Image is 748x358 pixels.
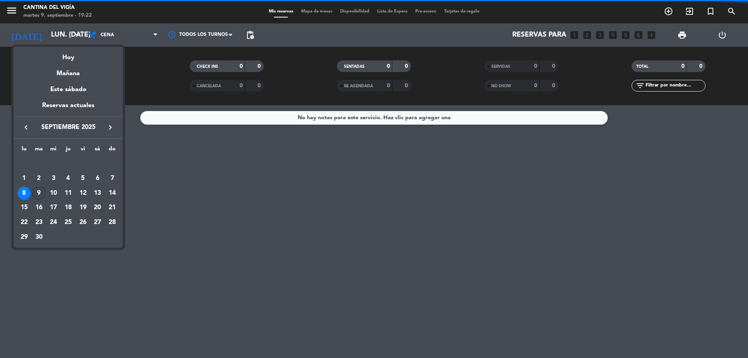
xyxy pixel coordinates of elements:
[61,186,76,201] td: 11 de septiembre de 2025
[105,215,120,230] td: 28 de septiembre de 2025
[61,215,76,230] td: 25 de septiembre de 2025
[76,200,90,215] td: 19 de septiembre de 2025
[90,186,105,201] td: 13 de septiembre de 2025
[17,145,32,157] th: lunes
[105,145,120,157] th: domingo
[32,172,46,185] div: 2
[14,101,123,116] div: Reservas actuales
[91,201,104,214] div: 20
[62,201,75,214] div: 18
[62,187,75,200] div: 11
[91,216,104,229] div: 27
[47,187,60,200] div: 10
[105,200,120,215] td: 21 de septiembre de 2025
[61,171,76,186] td: 4 de septiembre de 2025
[21,123,31,132] i: keyboard_arrow_left
[46,200,61,215] td: 17 de septiembre de 2025
[17,200,32,215] td: 15 de septiembre de 2025
[14,63,123,79] div: Mañana
[106,187,119,200] div: 14
[76,201,90,214] div: 19
[76,216,90,229] div: 26
[90,171,105,186] td: 6 de septiembre de 2025
[32,186,46,201] td: 9 de septiembre de 2025
[14,47,123,63] div: Hoy
[18,216,31,229] div: 22
[90,200,105,215] td: 20 de septiembre de 2025
[46,186,61,201] td: 10 de septiembre de 2025
[105,186,120,201] td: 14 de septiembre de 2025
[32,145,46,157] th: martes
[46,145,61,157] th: miércoles
[33,122,103,132] span: septiembre 2025
[106,201,119,214] div: 21
[46,215,61,230] td: 24 de septiembre de 2025
[18,231,31,244] div: 29
[76,172,90,185] div: 5
[17,186,32,201] td: 8 de septiembre de 2025
[106,216,119,229] div: 28
[76,186,90,201] td: 12 de septiembre de 2025
[106,172,119,185] div: 7
[47,201,60,214] div: 17
[18,187,31,200] div: 8
[105,171,120,186] td: 7 de septiembre de 2025
[18,201,31,214] div: 15
[17,156,120,171] td: SEP.
[76,171,90,186] td: 5 de septiembre de 2025
[61,200,76,215] td: 18 de septiembre de 2025
[17,215,32,230] td: 22 de septiembre de 2025
[106,123,115,132] i: keyboard_arrow_right
[32,187,46,200] div: 9
[17,171,32,186] td: 1 de septiembre de 2025
[90,145,105,157] th: sábado
[76,187,90,200] div: 12
[76,215,90,230] td: 26 de septiembre de 2025
[62,216,75,229] div: 25
[47,216,60,229] div: 24
[18,172,31,185] div: 1
[76,145,90,157] th: viernes
[90,215,105,230] td: 27 de septiembre de 2025
[91,187,104,200] div: 13
[32,201,46,214] div: 16
[32,231,46,244] div: 30
[46,171,61,186] td: 3 de septiembre de 2025
[32,216,46,229] div: 23
[14,79,123,101] div: Este sábado
[32,171,46,186] td: 2 de septiembre de 2025
[91,172,104,185] div: 6
[32,215,46,230] td: 23 de septiembre de 2025
[32,230,46,245] td: 30 de septiembre de 2025
[103,122,117,132] button: keyboard_arrow_right
[19,122,33,132] button: keyboard_arrow_left
[62,172,75,185] div: 4
[47,172,60,185] div: 3
[32,200,46,215] td: 16 de septiembre de 2025
[61,145,76,157] th: jueves
[17,230,32,245] td: 29 de septiembre de 2025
